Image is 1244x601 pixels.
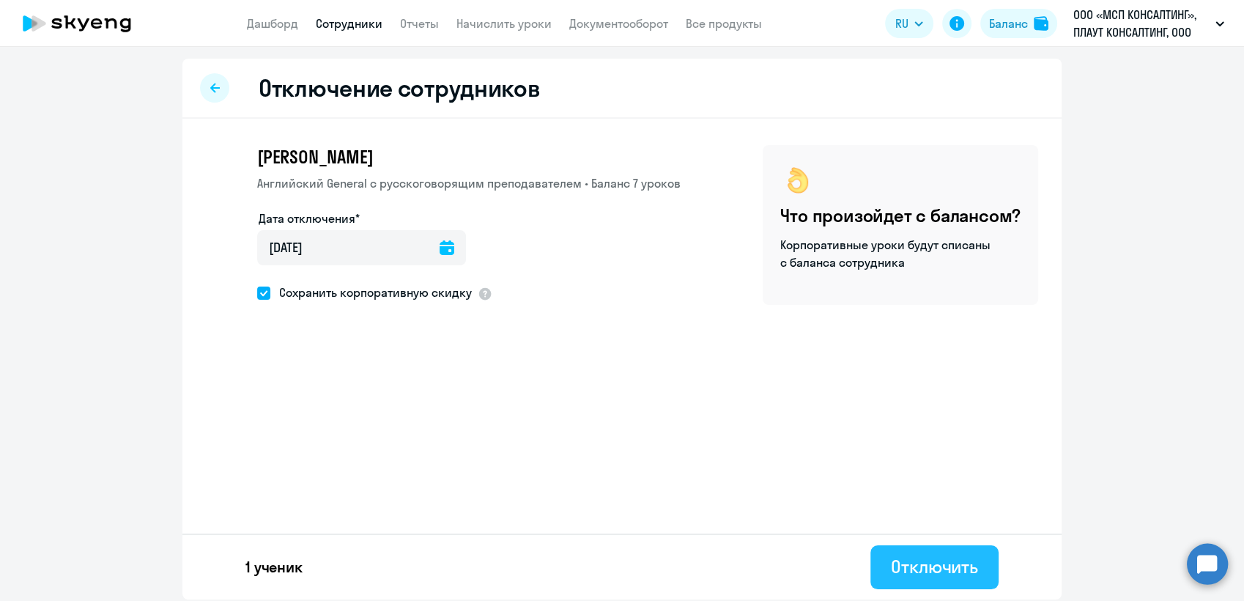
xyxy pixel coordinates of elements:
p: Корпоративные уроки будут списаны с баланса сотрудника [780,236,993,271]
label: Дата отключения* [259,210,360,227]
div: Отключить [891,555,978,578]
a: Все продукты [686,16,762,31]
span: RU [895,15,908,32]
p: Английский General с русскоговорящим преподавателем • Баланс 7 уроков [257,174,681,192]
button: RU [885,9,933,38]
img: balance [1034,16,1048,31]
p: 1 ученик [245,557,303,578]
input: дд.мм.гггг [257,230,466,265]
a: Документооборот [569,16,668,31]
span: [PERSON_NAME] [257,145,373,169]
div: Баланс [989,15,1028,32]
span: Сохранить корпоративную скидку [270,284,472,301]
a: Дашборд [247,16,298,31]
button: ООО «МСП КОНСАЛТИНГ», ПЛАУТ КОНСАЛТИНГ, ООО [1066,6,1232,41]
button: Балансbalance [980,9,1057,38]
img: ok [780,163,815,198]
p: ООО «МСП КОНСАЛТИНГ», ПЛАУТ КОНСАЛТИНГ, ООО [1073,6,1210,41]
button: Отключить [870,545,999,589]
a: Начислить уроки [456,16,552,31]
a: Сотрудники [316,16,382,31]
a: Отчеты [400,16,439,31]
h2: Отключение сотрудников [259,73,540,103]
h4: Что произойдет с балансом? [780,204,1021,227]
